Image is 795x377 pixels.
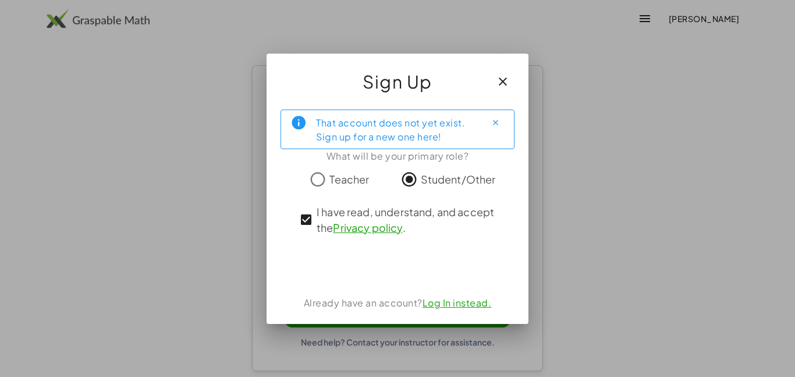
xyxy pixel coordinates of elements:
iframe: Sign in with Google Button [333,253,462,279]
a: Log In instead. [423,297,492,309]
span: Teacher [329,171,369,187]
button: Close [486,114,505,132]
div: That account does not yet exist. Sign up for a new one here! [316,115,477,144]
a: Privacy policy [333,221,402,234]
span: Sign Up [363,68,432,96]
span: I have read, understand, and accept the . [317,204,499,235]
span: Student/Other [421,171,496,187]
div: Already have an account? [281,296,514,310]
div: What will be your primary role? [281,149,514,163]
